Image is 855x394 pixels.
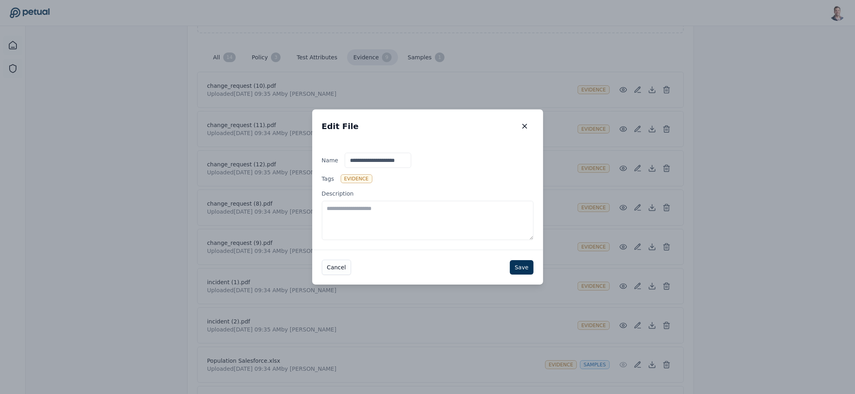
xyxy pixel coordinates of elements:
[322,260,351,275] button: Cancel
[322,153,534,168] label: Name
[322,201,534,240] textarea: Description
[341,174,372,183] div: evidence
[322,174,534,183] label: Tags
[345,153,411,168] input: Name
[510,260,533,275] button: Save
[322,190,534,240] label: Description
[322,121,359,132] h2: Edit File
